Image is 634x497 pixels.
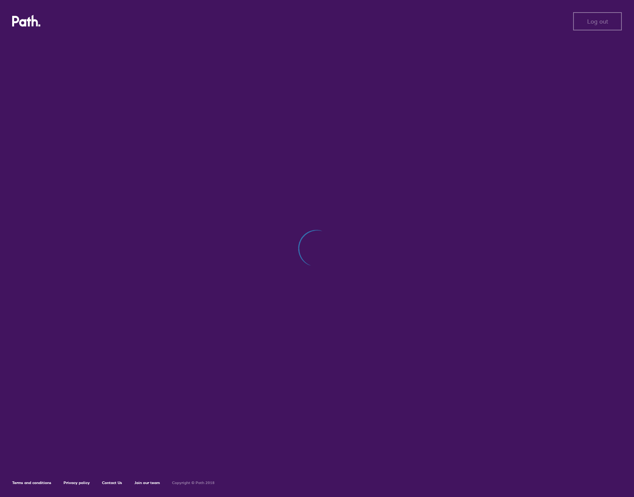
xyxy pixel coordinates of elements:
a: Join our team [134,480,160,485]
a: Privacy policy [64,480,90,485]
a: Terms and conditions [12,480,51,485]
a: Contact Us [102,480,122,485]
span: Log out [587,18,608,25]
h6: Copyright © Path 2018 [172,481,215,485]
button: Log out [573,12,622,30]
